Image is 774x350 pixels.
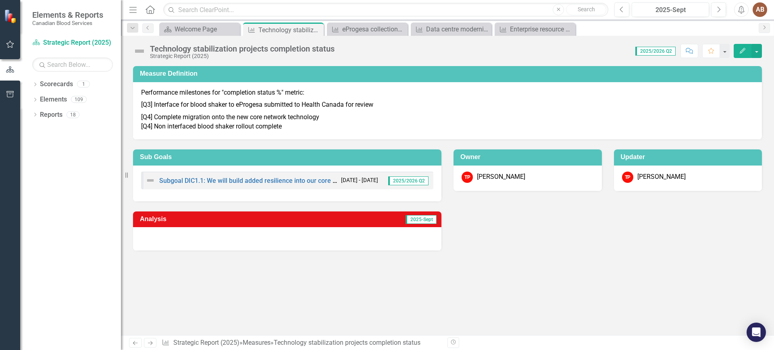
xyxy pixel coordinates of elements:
[32,20,103,26] small: Canadian Blood Services
[274,339,420,346] div: Technology stabilization projects completion status
[32,38,113,48] a: Strategic Report (2025)
[159,177,702,184] a: Subgoal DIC1.1: We will build added resilience into our core technology infrastructure* and appli...
[140,70,758,77] h3: Measure Definition
[578,6,595,12] span: Search
[141,88,754,99] p: Performance milestones for "completion status %" metric:
[753,2,767,17] button: AB
[388,176,429,185] span: 2025/2026 Q2
[406,215,437,224] span: 2025-Sept
[146,176,155,185] img: Not Defined
[635,47,676,56] span: 2025/2026 Q2
[77,81,90,88] div: 1
[4,9,18,23] img: ClearPoint Strategy
[622,172,633,183] div: TP
[40,95,67,104] a: Elements
[635,5,706,15] div: 2025-Sept
[40,110,62,120] a: Reports
[497,24,573,34] a: Enterprise resource planning (ERP) transformation
[150,53,335,59] div: Strategic Report (2025)
[510,24,573,34] div: Enterprise resource planning (ERP) transformation
[632,2,709,17] button: 2025-Sept
[162,338,441,348] div: » »
[163,3,608,17] input: Search ClearPoint...
[140,153,437,161] h3: Sub Goals
[413,24,489,34] a: Data centre modernization
[426,24,489,34] div: Data centre modernization
[32,58,113,72] input: Search Below...
[329,24,406,34] a: eProgesa collections modernization
[460,153,598,161] h3: Owner
[40,80,73,89] a: Scorecards
[71,96,87,103] div: 109
[133,45,146,58] img: Not Defined
[341,176,378,184] small: [DATE] - [DATE]
[462,172,473,183] div: TP
[747,323,766,342] div: Open Intercom Messenger
[477,172,525,182] div: [PERSON_NAME]
[566,4,606,15] button: Search
[173,339,239,346] a: Strategic Report (2025)
[32,10,103,20] span: Elements & Reports
[342,24,406,34] div: eProgesa collections modernization
[621,153,758,161] h3: Updater
[141,99,754,111] p: [Q3] Interface for blood shaker to eProgesa submitted to Health Canada for review
[243,339,270,346] a: Measures
[67,111,79,118] div: 18
[161,24,238,34] a: Welcome Page
[150,44,335,53] div: Technology stabilization projects completion status
[175,24,238,34] div: Welcome Page
[140,215,275,223] h3: Analysis
[258,25,322,35] div: Technology stabilization projects completion status
[141,111,754,131] p: [Q4] Complete migration onto the new core network technology [Q4] Non interfaced blood shaker rol...
[637,172,686,182] div: [PERSON_NAME]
